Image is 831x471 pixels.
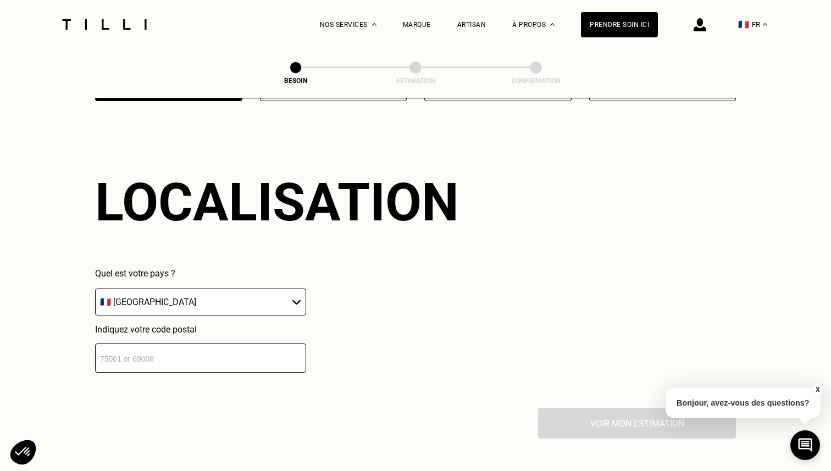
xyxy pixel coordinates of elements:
[581,12,658,37] a: Prendre soin ici
[95,268,306,279] p: Quel est votre pays ?
[481,77,591,85] div: Confirmation
[403,21,431,29] a: Marque
[738,19,749,30] span: 🇫🇷
[58,19,151,30] img: Logo du service de couturière Tilli
[361,77,470,85] div: Estimation
[241,77,351,85] div: Besoin
[372,23,376,26] img: Menu déroulant
[694,18,706,31] img: icône connexion
[95,343,306,373] input: 75001 or 69008
[812,384,823,396] button: X
[95,171,459,233] div: Localisation
[666,387,821,418] p: Bonjour, avez-vous des questions?
[550,23,555,26] img: Menu déroulant à propos
[763,23,767,26] img: menu déroulant
[95,324,306,335] p: Indiquez votre code postal
[457,21,486,29] a: Artisan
